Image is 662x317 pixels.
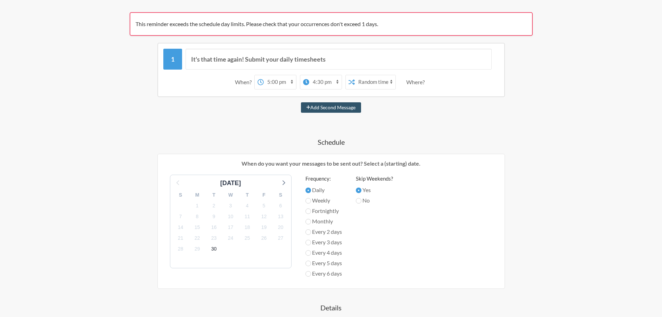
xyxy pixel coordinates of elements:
label: Daily [305,186,342,194]
button: Add Second Message [301,102,361,113]
span: Sunday, October 12, 2025 [259,212,269,221]
input: Weekly [305,198,311,204]
div: S [272,190,289,200]
span: Thursday, October 23, 2025 [209,233,219,243]
span: Tuesday, October 7, 2025 [176,212,186,221]
input: Every 5 days [305,261,311,266]
input: Monthly [305,219,311,224]
label: Yes [356,186,393,194]
input: Every 6 days [305,271,311,277]
span: Saturday, October 18, 2025 [243,223,252,232]
input: Daily [305,188,311,193]
span: Friday, October 10, 2025 [226,212,236,221]
div: W [222,190,239,200]
span: Monday, October 27, 2025 [276,233,286,243]
div: F [256,190,272,200]
label: Every 3 days [305,238,342,246]
label: Frequency: [305,175,342,183]
span: Wednesday, October 29, 2025 [193,244,202,254]
span: Wednesday, October 15, 2025 [193,223,202,232]
input: Fortnightly [305,208,311,214]
label: Weekly [305,196,342,205]
p: When do you want your messages to be sent out? Select a (starting) date. [163,159,499,168]
input: No [356,198,361,204]
label: Every 6 days [305,269,342,278]
span: Thursday, October 2, 2025 [209,201,219,211]
span: Saturday, October 11, 2025 [243,212,252,221]
span: Tuesday, October 21, 2025 [176,233,186,243]
span: Tuesday, October 14, 2025 [176,223,186,232]
label: Fortnightly [305,207,342,215]
span: Saturday, October 4, 2025 [243,201,252,211]
span: Thursday, October 9, 2025 [209,212,219,221]
label: Every 2 days [305,228,342,236]
label: Monthly [305,217,342,225]
span: Sunday, October 19, 2025 [259,223,269,232]
span: Friday, October 17, 2025 [226,223,236,232]
div: T [206,190,222,200]
label: Every 4 days [305,248,342,257]
input: Every 2 days [305,229,311,235]
span: Monday, October 13, 2025 [276,212,286,221]
span: Saturday, October 25, 2025 [243,233,252,243]
span: Friday, October 24, 2025 [226,233,236,243]
div: [DATE] [218,179,244,188]
h4: Details [130,303,533,312]
span: Tuesday, October 28, 2025 [176,244,186,254]
span: This reminder exceeds the schedule day limits. Please check that your occurrences don't exceed 1 ... [136,21,378,27]
input: Yes [356,188,361,193]
span: Thursday, October 16, 2025 [209,223,219,232]
div: Where? [406,75,427,89]
span: Sunday, October 5, 2025 [259,201,269,211]
span: Friday, October 3, 2025 [226,201,236,211]
input: Message [186,49,492,70]
span: Wednesday, October 22, 2025 [193,233,202,243]
label: No [356,196,393,205]
div: M [189,190,206,200]
div: When? [235,75,254,89]
label: Every 5 days [305,259,342,267]
h4: Schedule [130,137,533,147]
span: Wednesday, October 1, 2025 [193,201,202,211]
label: Skip Weekends? [356,175,393,183]
div: S [172,190,189,200]
div: T [239,190,256,200]
input: Every 3 days [305,240,311,245]
span: Wednesday, October 8, 2025 [193,212,202,221]
span: Sunday, October 26, 2025 [259,233,269,243]
span: Monday, October 20, 2025 [276,223,286,232]
span: Monday, October 6, 2025 [276,201,286,211]
input: Every 4 days [305,250,311,256]
span: Thursday, October 30, 2025 [209,244,219,254]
